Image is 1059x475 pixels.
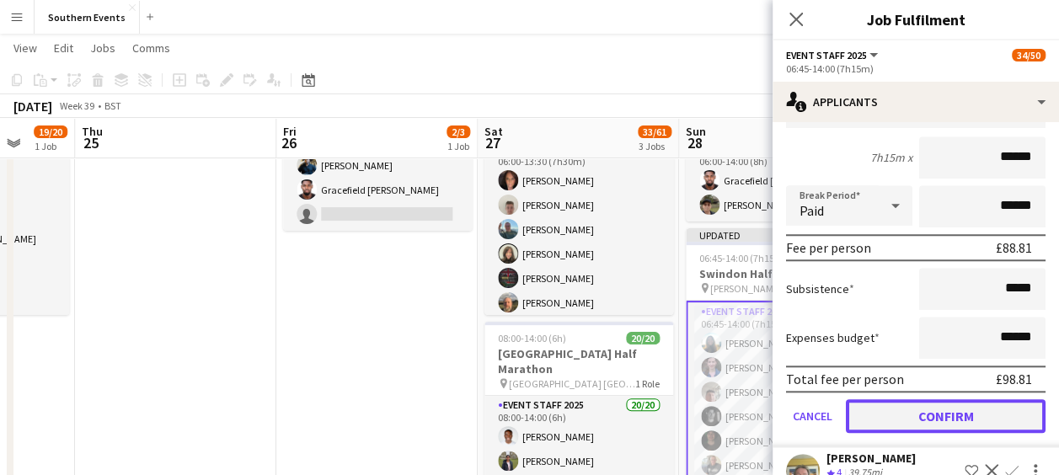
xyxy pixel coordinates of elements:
[996,371,1032,387] div: £98.81
[35,140,67,152] div: 1 Job
[683,133,706,152] span: 28
[13,98,52,115] div: [DATE]
[846,399,1046,433] button: Confirm
[54,40,73,56] span: Edit
[447,140,469,152] div: 1 Job
[82,124,103,139] span: Thu
[47,37,80,59] a: Edit
[786,371,904,387] div: Total fee per person
[484,346,673,376] h3: [GEOGRAPHIC_DATA] Half Marathon
[686,228,874,242] div: Updated
[686,266,874,281] h3: Swindon Half Marathon
[773,82,1059,122] div: Applicants
[826,451,916,466] div: [PERSON_NAME]
[786,62,1046,75] div: 06:45-14:00 (7h15m)
[996,239,1032,256] div: £88.81
[786,239,871,256] div: Fee per person
[638,125,671,138] span: 33/61
[283,125,472,231] app-card-role: Event Marshal23A2/310:30-16:00 (5h30m)[PERSON_NAME]Gracefield [PERSON_NAME]
[800,202,824,219] span: Paid
[13,40,37,56] span: View
[126,37,177,59] a: Comms
[635,377,660,390] span: 1 Role
[90,40,115,56] span: Jobs
[626,332,660,344] span: 20/20
[699,252,787,264] span: 06:45-14:00 (7h15m)
[686,140,874,221] app-card-role: Kit Marshal2/206:00-14:00 (8h)Gracefield [PERSON_NAME][PERSON_NAME]
[482,133,503,152] span: 27
[870,150,912,165] div: 7h15m x
[104,99,121,112] div: BST
[79,133,103,152] span: 25
[1012,49,1046,61] span: 34/50
[639,140,671,152] div: 3 Jobs
[786,49,880,61] button: Event Staff 2025
[786,330,880,345] label: Expenses budget
[786,399,839,433] button: Cancel
[83,37,122,59] a: Jobs
[498,332,566,344] span: 08:00-14:00 (6h)
[484,124,503,139] span: Sat
[34,125,67,138] span: 19/20
[35,1,140,34] button: Southern Events
[786,281,854,296] label: Subsistence
[484,66,673,315] app-job-card: 06:00-13:30 (7h30m)13/21[PERSON_NAME] Triathlon + Run [PERSON_NAME][GEOGRAPHIC_DATA], [GEOGRAPHIC...
[710,282,837,295] span: [PERSON_NAME] Water Main Car Park
[56,99,98,112] span: Week 39
[283,124,297,139] span: Fri
[786,49,867,61] span: Event Staff 2025
[686,124,706,139] span: Sun
[509,377,635,390] span: [GEOGRAPHIC_DATA] [GEOGRAPHIC_DATA]
[281,133,297,152] span: 26
[132,40,170,56] span: Comms
[447,125,470,138] span: 2/3
[773,8,1059,30] h3: Job Fulfilment
[7,37,44,59] a: View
